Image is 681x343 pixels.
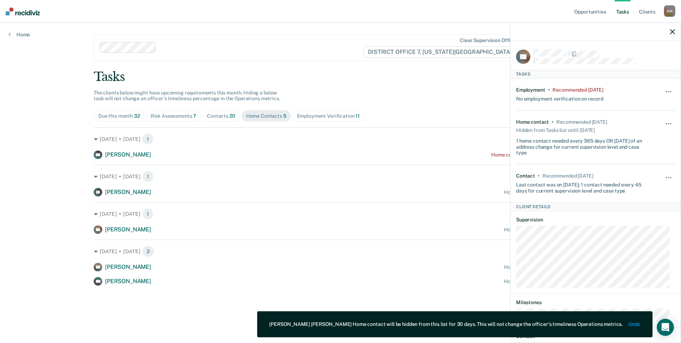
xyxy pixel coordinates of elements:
div: • [538,173,540,179]
button: Undo [629,321,640,327]
div: No employment verification on record [516,93,603,102]
div: Open Intercom Messenger [657,319,674,336]
span: 11 [355,113,360,119]
div: Client Details [510,203,681,211]
div: Last contact was on [DATE]; 1 contact needed every 45 days for current supervision level and case... [516,179,649,194]
div: Contacts [207,113,235,119]
div: Home contact recommended [DATE] [504,227,587,233]
span: 5 [283,113,286,119]
div: Home contact recommended [DATE] [504,278,587,285]
div: Recommended 6 days ago [552,87,603,93]
div: Hidden from Tasks list until [DATE] [516,125,595,135]
span: 1 [142,133,154,145]
div: [DATE] • [DATE] [94,208,587,220]
div: • [548,87,550,93]
div: Tasks [94,70,587,84]
span: DISTRICT OFFICE 7, [US_STATE][GEOGRAPHIC_DATA] [363,46,522,58]
dt: Milestones [516,300,675,306]
div: Due this month [98,113,140,119]
div: [DATE] • [DATE] [94,133,587,145]
a: Home [9,31,30,38]
div: Contact [516,173,535,179]
div: [PERSON_NAME] [PERSON_NAME] Home contact will be hidden from this list for 30 days. This will not... [269,321,623,327]
span: [PERSON_NAME] [105,263,151,270]
div: Employment Verification [297,113,360,119]
div: Home contact recommended [DATE] [504,264,587,270]
span: 1 [142,171,154,182]
div: Home contact recommended a month ago [491,152,587,158]
span: 1 [142,208,154,220]
div: Risk Assessments [151,113,197,119]
div: Employment [516,87,545,93]
div: Clear supervision officers [460,37,520,43]
div: Recommended 6 days ago [556,119,607,125]
dt: Supervision [516,217,675,223]
div: H H [664,5,675,17]
div: Tasks [510,70,681,78]
div: • [552,119,553,125]
div: Home contact [516,119,549,125]
span: 32 [134,113,140,119]
div: [DATE] • [DATE] [94,246,587,257]
span: 2 [142,246,154,257]
span: 7 [193,113,196,119]
div: Recommended in 9 days [542,173,593,179]
img: Recidiviz [6,7,40,15]
div: Home contact recommended [DATE] [504,189,587,195]
div: [DATE] • [DATE] [94,171,587,182]
span: [PERSON_NAME] [105,151,151,158]
span: [PERSON_NAME] [105,226,151,233]
span: [PERSON_NAME] [105,278,151,285]
div: 1 home contact needed every 365 days OR [DATE] of an address change for current supervision level... [516,135,649,156]
div: Home Contacts [246,113,286,119]
span: [PERSON_NAME] [105,189,151,195]
span: 20 [229,113,235,119]
span: The clients below might have upcoming requirements this month. Hiding a below task will not chang... [94,90,280,102]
